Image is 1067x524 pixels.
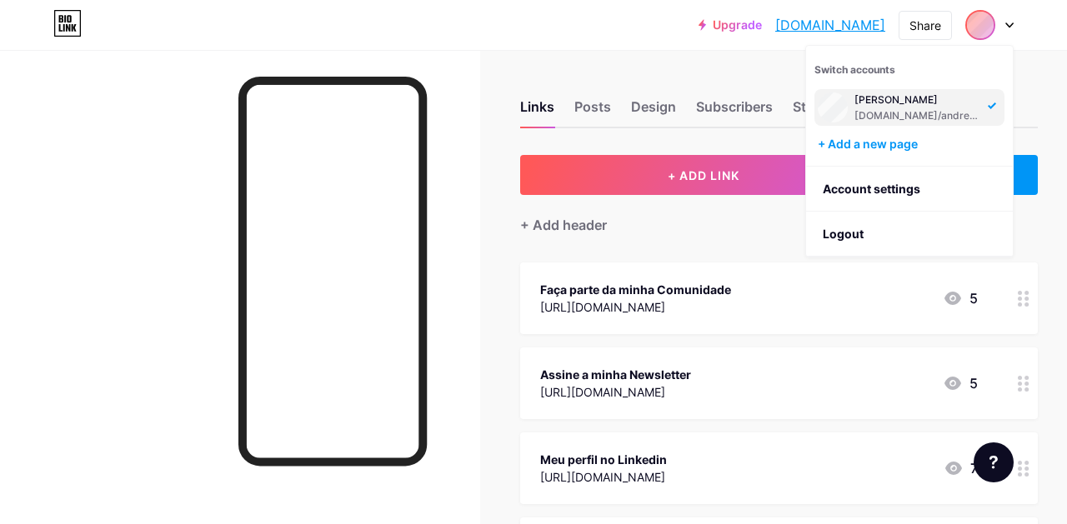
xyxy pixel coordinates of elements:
[818,136,1004,152] div: + Add a new page
[574,97,611,127] div: Posts
[631,97,676,127] div: Design
[793,97,826,127] div: Stats
[540,468,667,486] div: [URL][DOMAIN_NAME]
[854,109,983,122] div: [DOMAIN_NAME]/andreadantas
[943,373,978,393] div: 5
[540,298,731,316] div: [URL][DOMAIN_NAME]
[540,383,691,401] div: [URL][DOMAIN_NAME]
[775,15,885,35] a: [DOMAIN_NAME]
[814,63,895,76] span: Switch accounts
[520,215,607,235] div: + Add header
[943,288,978,308] div: 5
[520,155,887,195] button: + ADD LINK
[540,366,691,383] div: Assine a minha Newsletter
[699,18,762,32] a: Upgrade
[854,93,983,107] div: [PERSON_NAME]
[806,167,1013,212] a: Account settings
[540,451,667,468] div: Meu perfil no Linkedin
[909,17,941,34] div: Share
[668,168,739,182] span: + ADD LINK
[806,212,1013,257] li: Logout
[520,97,554,127] div: Links
[696,97,773,127] div: Subscribers
[540,281,731,298] div: Faça parte da minha Comunidade
[944,458,978,478] div: 7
